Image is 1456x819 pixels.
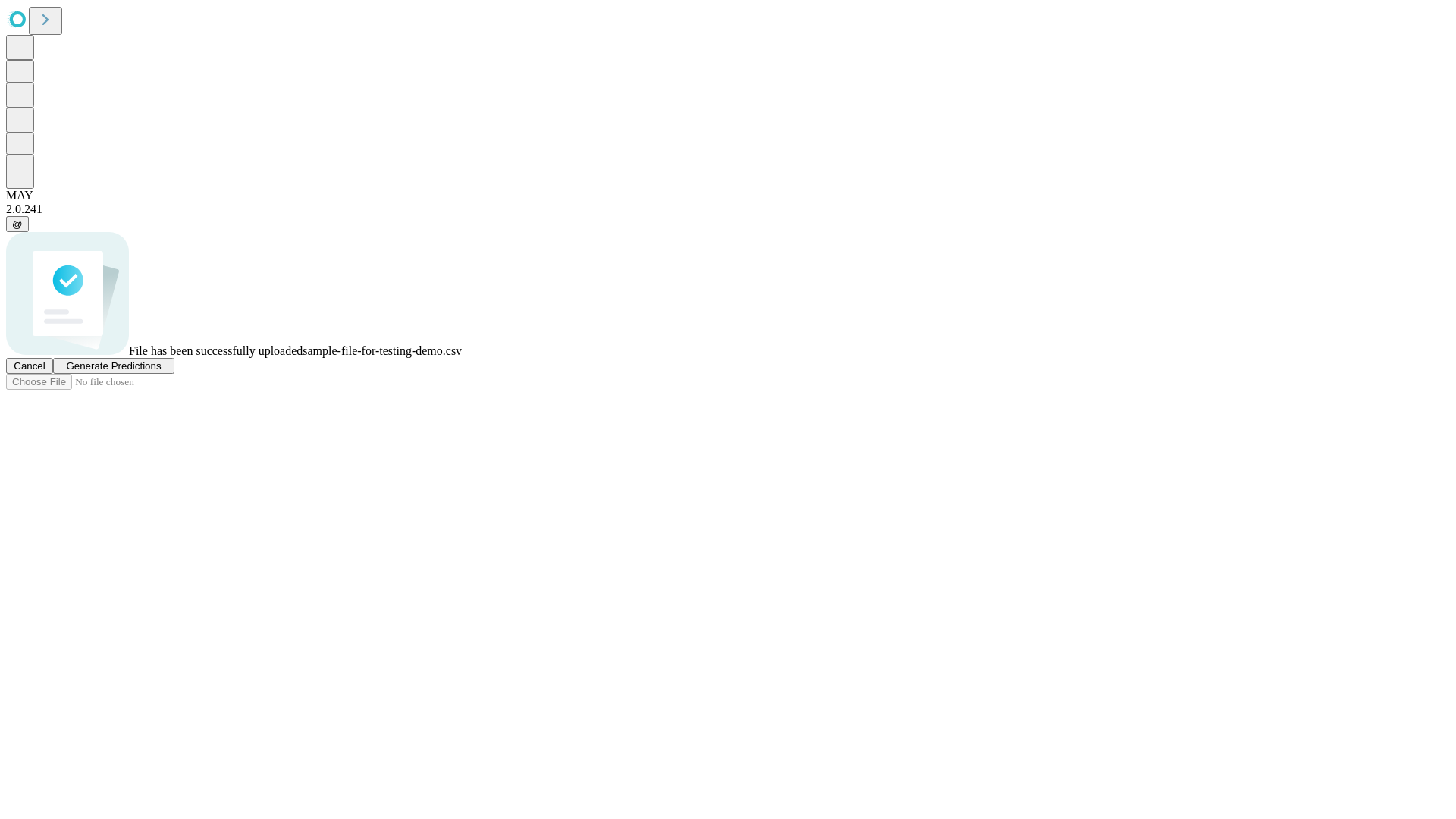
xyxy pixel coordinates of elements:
button: Cancel [6,358,53,374]
button: @ [6,216,29,232]
span: @ [12,218,23,230]
span: File has been successfully uploaded [129,344,303,357]
span: sample-file-for-testing-demo.csv [303,344,462,357]
button: Generate Predictions [53,358,174,374]
span: Cancel [14,360,45,372]
span: Generate Predictions [66,360,161,372]
div: 2.0.241 [6,202,1450,216]
div: MAY [6,189,1450,202]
